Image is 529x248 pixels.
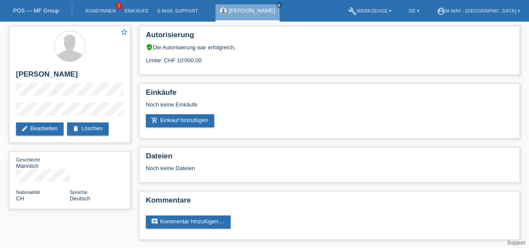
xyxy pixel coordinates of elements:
div: Männlich [16,156,70,169]
a: [PERSON_NAME] [229,7,275,14]
a: Support [507,240,526,246]
a: commentKommentar hinzufügen ... [146,216,231,229]
i: comment [151,218,158,225]
span: 1 [116,2,123,10]
h2: Kommentare [146,196,513,209]
a: Kund*innen [81,8,120,13]
span: Schweiz [16,195,24,202]
h2: Autorisierung [146,31,513,44]
a: star_border [120,28,128,37]
a: close [276,2,282,8]
i: add_shopping_cart [151,117,158,124]
span: Nationalität [16,190,40,195]
i: star_border [120,28,128,36]
h2: [PERSON_NAME] [16,70,123,83]
div: Noch keine Dateien [146,165,410,171]
i: verified_user [146,44,153,51]
a: editBearbeiten [16,122,64,135]
a: deleteLöschen [67,122,109,135]
span: Geschlecht [16,157,40,162]
h2: Dateien [146,152,513,165]
a: E-Mail Support [153,8,203,13]
a: account_circlem-way - [GEOGRAPHIC_DATA] ▾ [432,8,525,13]
i: build [348,7,357,16]
i: account_circle [437,7,445,16]
a: POS — MF Group [13,7,59,14]
a: Einkäufe [120,8,153,13]
i: edit [21,125,28,132]
i: delete [72,125,79,132]
i: close [277,3,281,7]
a: add_shopping_cartEinkauf hinzufügen [146,114,214,127]
div: Noch keine Einkäufe [146,101,513,114]
span: Deutsch [70,195,90,202]
div: Die Autorisierung war erfolgreich. [146,44,513,51]
span: Sprache [70,190,87,195]
h2: Einkäufe [146,88,513,101]
div: Limite: CHF 10'000.00 [146,51,513,64]
a: DE ▾ [405,8,424,13]
a: buildWerkzeuge ▾ [344,8,396,13]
